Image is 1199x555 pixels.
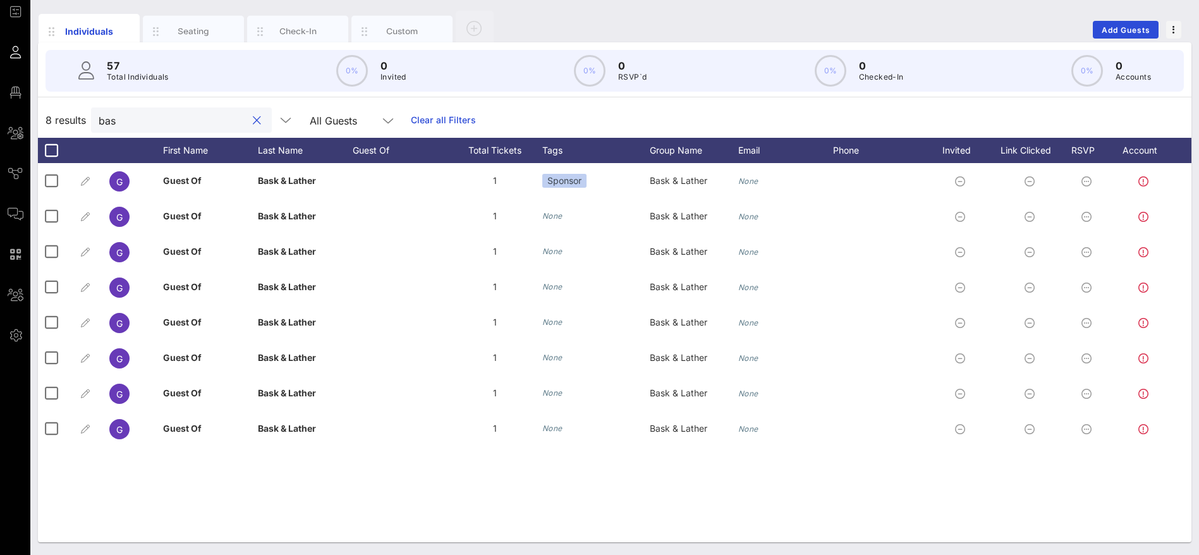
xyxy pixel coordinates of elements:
p: Invited [380,71,406,83]
div: Individuals [61,25,118,38]
div: Email [738,138,833,163]
span: Bask & Lather [258,246,316,257]
div: 1 [447,411,542,446]
span: Guest Of [163,423,202,434]
i: None [738,283,758,292]
div: Tags [542,138,650,163]
button: clear icon [253,114,261,127]
p: Accounts [1116,71,1151,83]
div: All Guests [302,107,403,133]
span: Bask & Lather [258,281,316,292]
div: Custom [374,25,430,37]
i: None [738,353,758,363]
span: Bask & Lather [650,281,707,292]
span: G [116,247,123,258]
span: Add Guests [1101,25,1151,35]
i: None [738,212,758,221]
div: Seating [166,25,222,37]
span: Bask & Lather [258,352,316,363]
div: Total Tickets [447,138,542,163]
p: RSVP`d [618,71,647,83]
p: 0 [859,58,904,73]
span: Bask & Lather [258,175,316,186]
i: None [738,247,758,257]
span: G [116,212,123,223]
span: Bask & Lather [258,423,316,434]
i: None [738,424,758,434]
div: Sponsor [542,174,587,188]
p: Total Individuals [107,71,169,83]
div: 1 [447,340,542,375]
div: Guest Of [353,138,447,163]
p: 57 [107,58,169,73]
span: Guest Of [163,210,202,221]
i: None [738,389,758,398]
div: 1 [447,234,542,269]
span: G [116,318,123,329]
span: Guest Of [163,246,202,257]
span: Bask & Lather [258,210,316,221]
div: Check-In [270,25,326,37]
div: Last Name [258,138,353,163]
span: Bask & Lather [650,352,707,363]
span: G [116,176,123,187]
div: 1 [447,269,542,305]
p: 0 [618,58,647,73]
div: Phone [833,138,928,163]
span: Bask & Lather [650,387,707,398]
i: None [542,353,563,362]
span: Guest Of [163,352,202,363]
span: Guest Of [163,387,202,398]
p: 0 [1116,58,1151,73]
p: 0 [380,58,406,73]
span: G [116,353,123,364]
span: Bask & Lather [650,210,707,221]
i: None [738,318,758,327]
span: G [116,389,123,399]
span: Guest Of [163,281,202,292]
div: Invited [928,138,997,163]
div: 1 [447,163,542,198]
i: None [542,211,563,221]
span: G [116,283,123,293]
div: Account [1111,138,1181,163]
span: Bask & Lather [258,387,316,398]
i: None [738,176,758,186]
span: Guest Of [163,175,202,186]
button: Add Guests [1093,21,1159,39]
span: 8 results [46,113,86,128]
i: None [542,388,563,398]
div: 1 [447,198,542,234]
span: Bask & Lather [650,246,707,257]
div: Group Name [650,138,738,163]
p: Checked-In [859,71,904,83]
span: G [116,424,123,435]
span: Bask & Lather [650,175,707,186]
i: None [542,317,563,327]
i: None [542,247,563,256]
span: Bask & Lather [258,317,316,327]
span: Bask & Lather [650,317,707,327]
span: Guest Of [163,317,202,327]
div: First Name [163,138,258,163]
div: Link Clicked [997,138,1067,163]
i: None [542,424,563,433]
div: 1 [447,305,542,340]
div: 1 [447,375,542,411]
i: None [542,282,563,291]
a: Clear all Filters [411,113,476,127]
span: Bask & Lather [650,423,707,434]
div: All Guests [310,115,357,126]
div: RSVP [1067,138,1111,163]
